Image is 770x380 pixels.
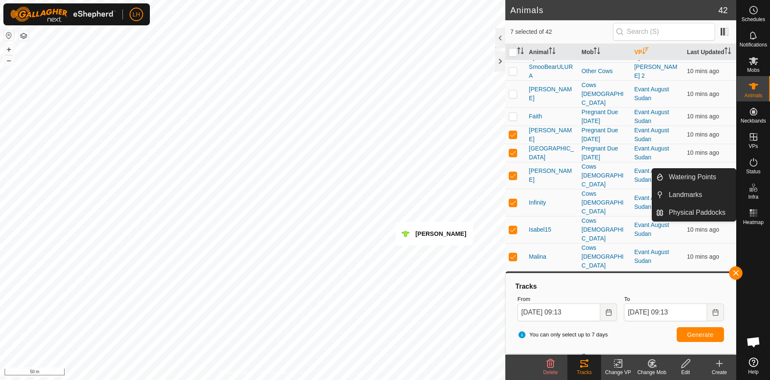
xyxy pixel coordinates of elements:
[582,108,628,126] div: Pregnant Due [DATE]
[687,90,719,97] span: 31 Aug 2025, 9:07 am
[718,4,728,16] span: 42
[664,204,736,221] a: Physical Paddocks
[582,271,628,297] div: Cows [DEMOGRAPHIC_DATA]
[683,44,736,60] th: Last Updated
[687,331,713,338] span: Generate
[677,327,724,342] button: Generate
[219,369,251,377] a: Privacy Policy
[549,49,556,55] p-sorticon: Activate to sort
[724,49,731,55] p-sorticon: Activate to sort
[669,190,702,200] span: Landmarks
[664,169,736,186] a: Watering Points
[529,126,575,144] span: [PERSON_NAME]
[526,44,578,60] th: Animal
[529,225,551,234] span: Isabel15
[567,369,601,376] div: Tracks
[19,31,29,41] button: Map Layers
[634,167,669,183] a: Evant August Sudan
[652,186,736,203] li: Landmarks
[133,10,140,19] span: LH
[10,7,116,22] img: Gallagher Logo
[707,303,724,321] button: Choose Date
[687,113,719,120] span: 31 Aug 2025, 9:08 am
[4,55,14,66] button: –
[652,204,736,221] li: Physical Paddocks
[582,243,628,270] div: Cows [DEMOGRAPHIC_DATA]
[634,249,669,264] a: Evant August Sudan
[582,126,628,144] div: Pregnant Due [DATE]
[624,295,724,303] label: To
[578,44,631,60] th: Mob
[669,208,725,218] span: Physical Paddocks
[669,172,716,182] span: Watering Points
[529,167,575,184] span: [PERSON_NAME]
[529,198,546,207] span: Infinity
[634,127,669,142] a: Evant August Sudan
[529,85,575,103] span: [PERSON_NAME]
[634,109,669,124] a: Evant August Sudan
[687,131,719,138] span: 31 Aug 2025, 9:08 am
[415,230,466,237] span: [PERSON_NAME]
[748,369,759,375] span: Help
[744,93,762,98] span: Animals
[529,252,546,261] span: Malina
[746,169,760,174] span: Status
[741,329,766,355] a: Open chat
[529,144,575,162] span: [GEOGRAPHIC_DATA]
[600,303,617,321] button: Choose Date
[687,149,719,156] span: 31 Aug 2025, 9:08 am
[582,162,628,189] div: Cows [DEMOGRAPHIC_DATA]
[669,369,702,376] div: Edit
[634,86,669,101] a: Evant August Sudan
[601,369,635,376] div: Change VP
[514,282,727,292] div: Tracks
[4,30,14,41] button: Reset Map
[582,189,628,216] div: Cows [DEMOGRAPHIC_DATA]
[687,226,719,233] span: 31 Aug 2025, 9:07 am
[594,49,600,55] p-sorticon: Activate to sort
[635,369,669,376] div: Change Mob
[642,49,649,55] p-sorticon: Activate to sort
[687,253,719,260] span: 31 Aug 2025, 9:07 am
[634,145,669,161] a: Evant August Sudan
[737,354,770,378] a: Help
[510,5,718,15] h2: Animals
[634,63,677,79] a: [PERSON_NAME] 2
[634,221,669,237] a: Evant August Sudan
[748,144,758,149] span: VPs
[652,169,736,186] li: Watering Points
[743,220,764,225] span: Heatmap
[702,369,736,376] div: Create
[582,81,628,107] div: Cows [DEMOGRAPHIC_DATA]
[634,194,669,210] a: Evant August Sudan
[510,27,613,36] span: 7 selected of 42
[634,45,677,61] a: [PERSON_NAME] 2
[543,369,558,375] span: Delete
[4,44,14,55] button: +
[740,42,767,47] span: Notifications
[518,331,608,339] span: You can only select up to 7 days
[747,68,759,73] span: Mobs
[664,186,736,203] a: Landmarks
[748,194,758,200] span: Infra
[741,17,765,22] span: Schedules
[613,23,715,41] input: Search (S)
[582,216,628,243] div: Cows [DEMOGRAPHIC_DATA]
[740,118,766,123] span: Neckbands
[687,68,719,74] span: 31 Aug 2025, 9:08 am
[582,144,628,162] div: Pregnant Due [DATE]
[518,295,618,303] label: From
[582,67,628,76] div: Other Cows
[631,44,683,60] th: VP
[517,49,524,55] p-sorticon: Activate to sort
[261,369,286,377] a: Contact Us
[529,63,575,80] span: SmooBearULURA
[529,112,542,121] span: Faith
